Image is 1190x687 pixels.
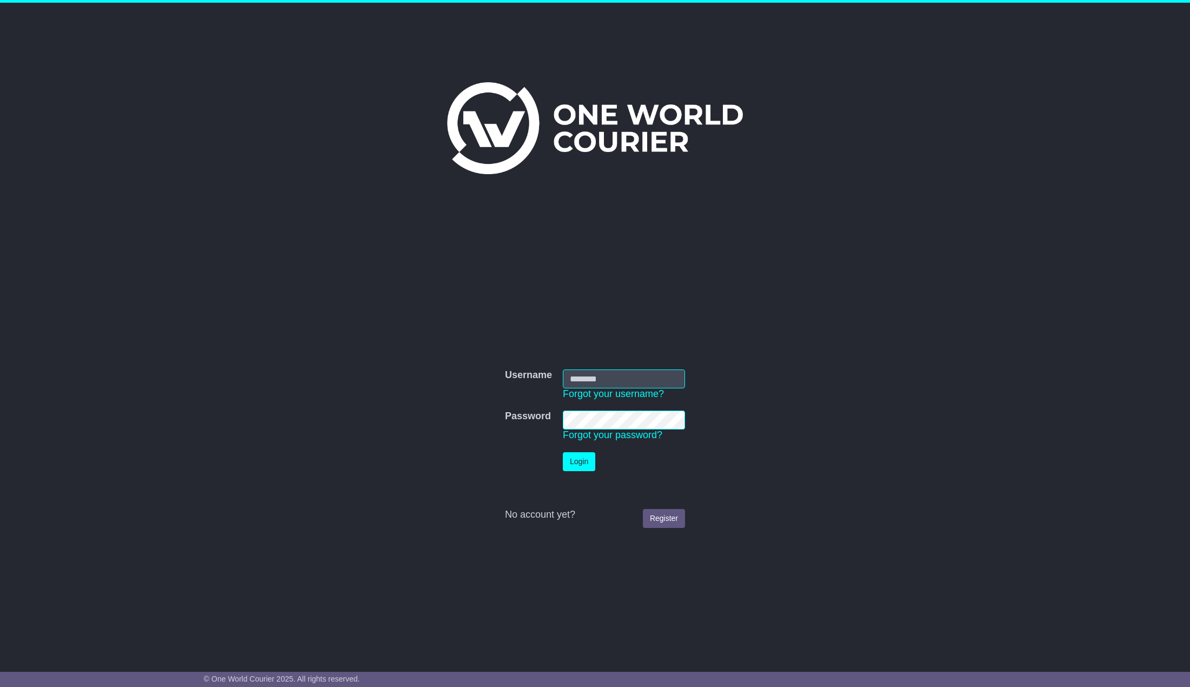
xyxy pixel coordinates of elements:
[204,675,360,683] span: © One World Courier 2025. All rights reserved.
[505,411,551,422] label: Password
[447,82,742,174] img: One World
[505,509,685,521] div: No account yet?
[563,430,662,440] a: Forgot your password?
[643,509,685,528] a: Register
[505,369,552,381] label: Username
[563,452,595,471] button: Login
[563,388,664,399] a: Forgot your username?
